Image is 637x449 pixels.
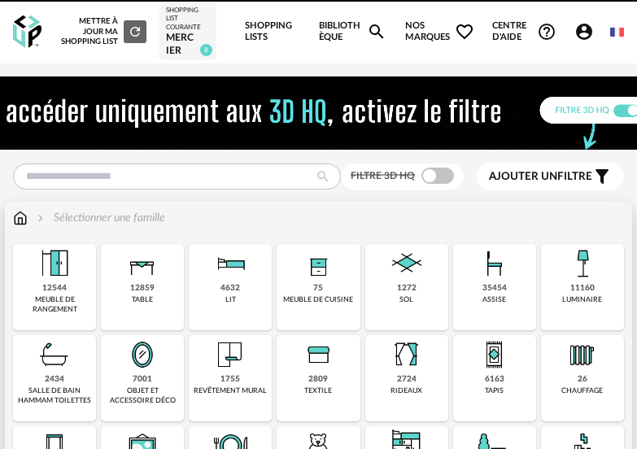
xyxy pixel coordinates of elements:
div: 2809 [308,374,328,385]
div: objet et accessoire déco [106,386,179,405]
span: Ajouter un [489,171,557,182]
img: Table.png [123,244,162,283]
div: 11160 [570,283,595,294]
img: Tapis.png [475,335,514,374]
span: Refresh icon [128,28,142,36]
div: mercier [166,32,210,57]
div: 12544 [42,283,67,294]
span: Account Circle icon [574,22,601,41]
img: OXP [13,15,41,49]
div: tapis [485,386,504,395]
img: Assise.png [475,244,514,283]
img: Papier%20peint.png [211,335,250,374]
div: 35454 [482,283,507,294]
span: Filter icon [592,167,612,186]
img: Literie.png [211,244,250,283]
span: Centre d'aideHelp Circle Outline icon [492,20,556,44]
div: luminaire [562,295,602,304]
div: 6163 [485,374,504,385]
img: Miroir.png [123,335,162,374]
div: rideaux [390,386,422,395]
img: Radiateur.png [563,335,602,374]
div: table [132,295,153,304]
div: 1272 [397,283,417,294]
img: Meuble%20de%20rangement.png [35,244,74,283]
div: meuble de rangement [18,295,91,314]
img: Salle%20de%20bain.png [35,335,74,374]
div: lit [225,295,236,304]
img: Sol.png [387,244,426,283]
span: Account Circle icon [574,22,594,41]
span: Filtre 3D HQ [351,171,415,181]
div: chauffage [561,386,603,395]
div: 1755 [220,374,240,385]
div: 12859 [130,283,155,294]
div: 7001 [133,374,152,385]
div: 75 [313,283,323,294]
img: svg+xml;base64,PHN2ZyB3aWR0aD0iMTYiIGhlaWdodD0iMTYiIHZpZXdCb3g9IjAgMCAxNiAxNiIgZmlsbD0ibm9uZSIgeG... [34,210,47,226]
div: 2724 [397,374,417,385]
div: textile [304,386,332,395]
div: assise [482,295,506,304]
img: Textile.png [299,335,338,374]
img: Luminaire.png [563,244,602,283]
div: Sélectionner une famille [34,210,165,226]
div: sol [399,295,413,304]
div: 4632 [220,283,240,294]
span: Magnify icon [367,22,386,41]
button: Ajouter unfiltre Filter icon [477,163,624,190]
div: salle de bain hammam toilettes [18,386,91,405]
span: 8 [200,44,212,56]
div: Mettre à jour ma Shopping List [60,16,146,46]
span: Help Circle Outline icon [537,22,556,41]
img: Rideaux.png [387,335,426,374]
span: Heart Outline icon [455,22,474,41]
img: fr [610,25,624,39]
img: Rangement.png [299,244,338,283]
div: 2434 [45,374,64,385]
div: 26 [578,374,587,385]
div: revêtement mural [194,386,267,395]
a: Shopping List courante mercier 8 [166,7,210,57]
div: Shopping List courante [166,7,210,32]
span: filtre [489,170,592,184]
div: meuble de cuisine [283,295,353,304]
img: svg+xml;base64,PHN2ZyB3aWR0aD0iMTYiIGhlaWdodD0iMTciIHZpZXdCb3g9IjAgMCAxNiAxNyIgZmlsbD0ibm9uZSIgeG... [13,210,28,226]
